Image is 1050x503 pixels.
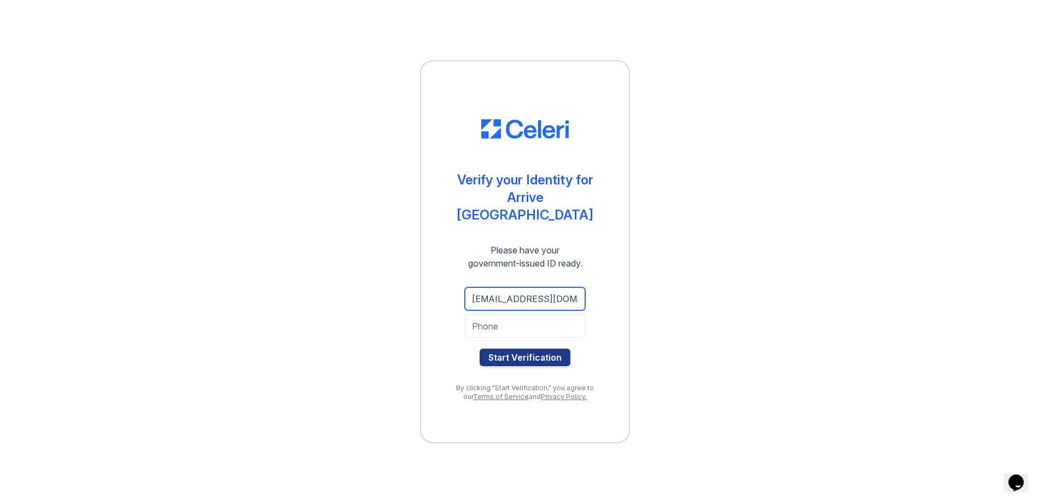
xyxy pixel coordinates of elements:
button: Start Verification [480,349,570,366]
input: Email [465,287,585,310]
div: Verify your Identity for Arrive [GEOGRAPHIC_DATA] [443,171,607,224]
div: By clicking "Start Verification," you agree to our and [443,384,607,401]
div: Please have your government-issued ID ready. [448,244,602,270]
a: Terms of Service [473,392,529,401]
img: CE_Logo_Blue-a8612792a0a2168367f1c8372b55b34899dd931a85d93a1a3d3e32e68fde9ad4.png [481,119,569,139]
a: Privacy Policy. [541,392,587,401]
iframe: chat widget [1004,459,1039,492]
input: Phone [465,315,585,338]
